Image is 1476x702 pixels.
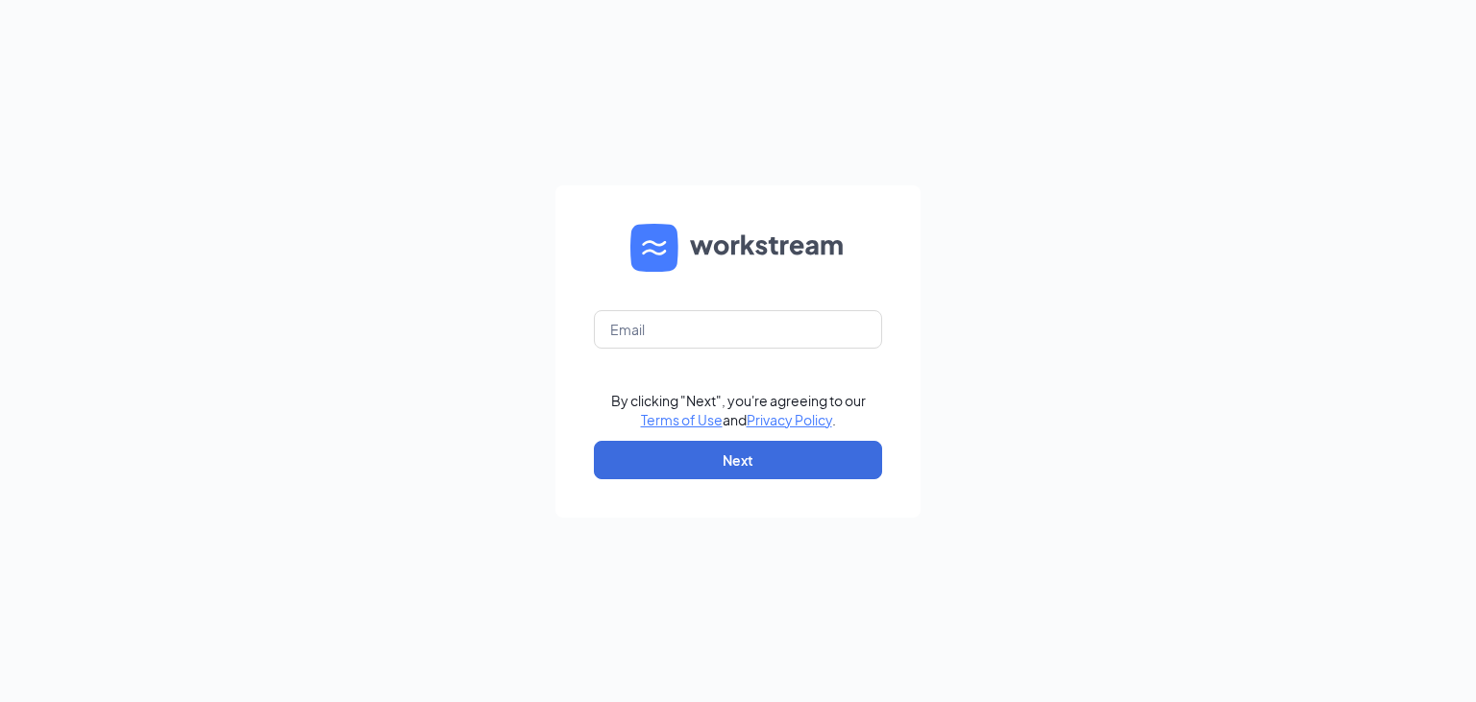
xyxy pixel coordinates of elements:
input: Email [594,310,882,349]
div: By clicking "Next", you're agreeing to our and . [611,391,866,429]
a: Privacy Policy [747,411,832,428]
img: WS logo and Workstream text [630,224,846,272]
button: Next [594,441,882,479]
a: Terms of Use [641,411,723,428]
